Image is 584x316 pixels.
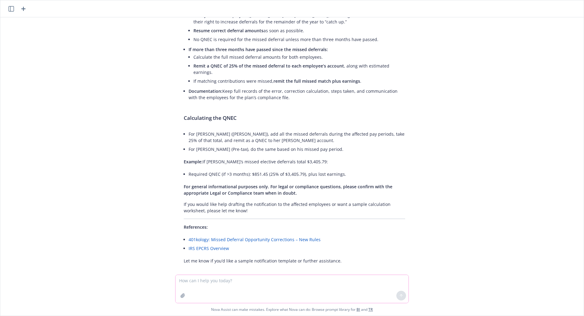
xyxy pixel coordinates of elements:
[193,35,405,44] li: No QNEC is required for the missed deferral unless more than three months have passed.
[189,88,405,101] p: Keep full records of the error, correction calculation, steps taken, and communication with the e...
[184,159,203,165] span: Example:
[184,201,405,214] p: If you would like help drafting the notification to the affected employees or want a sample calcu...
[184,114,405,122] h4: Calculating the QNEC
[273,78,360,84] span: remit the full missed match plus earnings
[193,26,405,35] li: as soon as possible.
[368,307,373,312] a: TR
[193,28,263,33] span: Resume correct deferral amounts
[189,88,222,94] span: Documentation:
[184,158,405,165] p: If [PERSON_NAME]’s missed elective deferrals total $3,405.79:
[189,130,405,145] li: For [PERSON_NAME] ([PERSON_NAME]), add all the missed deferrals during the affected pay periods, ...
[184,184,392,196] span: For general informational purposes only. For legal or compliance questions, please confirm with t...
[184,224,208,230] span: References:
[193,77,405,85] li: If matching contributions were missed, .
[189,170,405,179] li: Required QNEC (if >3 months): $851.45 (25% of $3,405.79), plus lost earnings.
[211,303,373,316] span: Nova Assist can make mistakes. Explore what Nova can do: Browse prompt library for and
[193,11,405,26] li: ([PERSON_NAME] and [PERSON_NAME]) in writing about the mistake and their right to increase deferr...
[189,245,229,251] a: IRS EPCRS Overview
[193,61,405,77] li: , along with estimated earnings.
[193,53,405,61] li: Calculate the full missed deferral amounts for both employees.
[193,63,344,69] span: Remit a QNEC of 25% of the missed deferral to each employee’s account
[189,145,405,154] li: For [PERSON_NAME] (Pre-tax), do the same based on his missed pay period.
[184,258,405,264] p: Let me know if you’d like a sample notification template or further assistance.
[189,47,328,52] span: If more than three months have passed since the missed deferrals:
[356,307,360,312] a: BI
[189,237,321,242] a: 401kology: Missed Deferral Opportunity Corrections – New Rules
